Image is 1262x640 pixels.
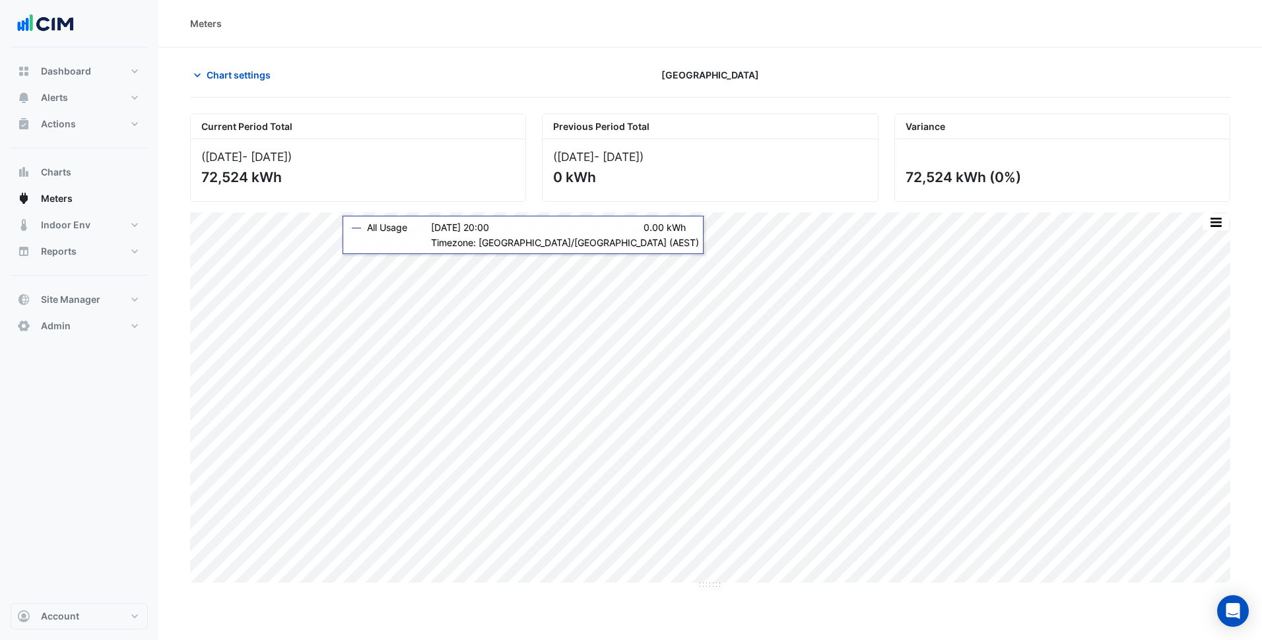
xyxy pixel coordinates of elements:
img: Company Logo [16,11,75,37]
span: Chart settings [207,68,271,82]
div: 72,524 kWh (0%) [906,169,1216,185]
span: - [DATE] [594,150,640,164]
div: Open Intercom Messenger [1217,595,1249,627]
app-icon: Reports [17,245,30,258]
button: Charts [11,159,148,185]
div: Meters [190,16,222,30]
button: Dashboard [11,58,148,84]
span: Site Manager [41,293,100,306]
span: Reports [41,245,77,258]
div: ([DATE] ) [201,150,515,164]
app-icon: Site Manager [17,293,30,306]
button: Site Manager [11,286,148,313]
div: Variance [895,114,1230,139]
span: [GEOGRAPHIC_DATA] [661,68,759,82]
span: Alerts [41,91,68,104]
span: Actions [41,117,76,131]
app-icon: Alerts [17,91,30,104]
button: More Options [1203,214,1229,230]
button: Chart settings [190,63,279,86]
button: Alerts [11,84,148,111]
button: Reports [11,238,148,265]
app-icon: Admin [17,319,30,333]
button: Meters [11,185,148,212]
div: Current Period Total [191,114,525,139]
div: 72,524 kWh [201,169,512,185]
app-icon: Meters [17,192,30,205]
app-icon: Actions [17,117,30,131]
span: Charts [41,166,71,179]
button: Actions [11,111,148,137]
button: Admin [11,313,148,339]
span: Account [41,610,79,623]
app-icon: Charts [17,166,30,179]
span: Admin [41,319,71,333]
button: Indoor Env [11,212,148,238]
button: Account [11,603,148,629]
span: Meters [41,192,73,205]
app-icon: Dashboard [17,65,30,78]
app-icon: Indoor Env [17,218,30,232]
div: 0 kWh [553,169,864,185]
span: Dashboard [41,65,91,78]
span: Indoor Env [41,218,90,232]
span: - [DATE] [242,150,288,164]
div: ([DATE] ) [553,150,867,164]
div: Previous Period Total [543,114,877,139]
